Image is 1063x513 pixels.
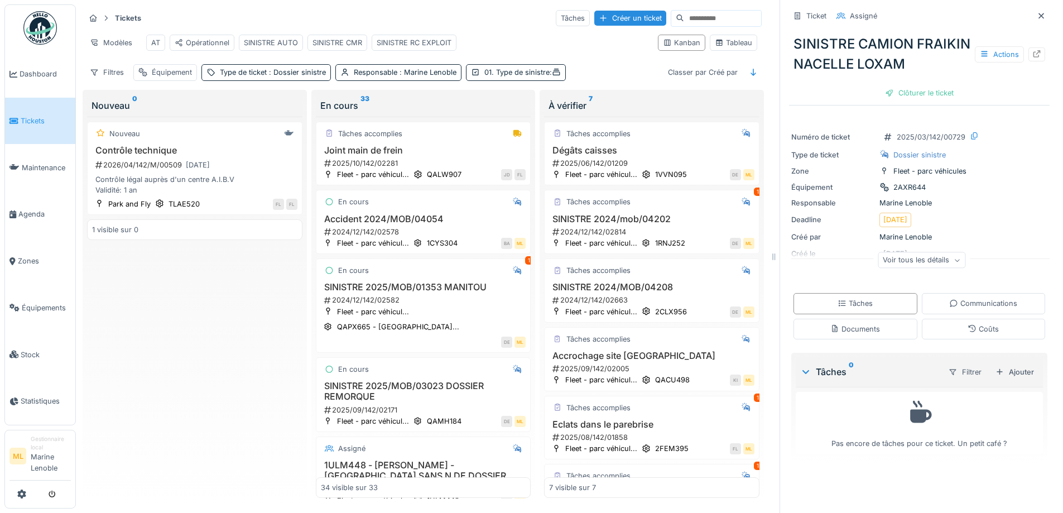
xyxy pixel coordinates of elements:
h3: Joint main de frein [321,145,526,156]
div: Contrôle légal auprès d'un centre A.I.B.V Validité: 1 an [92,174,297,195]
div: Tâches [838,298,873,309]
div: ML [743,238,754,249]
div: Clôturer le ticket [881,85,958,100]
h3: Eclats dans le parebrise [549,419,754,430]
div: 2FEM395 [655,443,689,454]
div: 7 visible sur 7 [549,482,596,493]
div: Filtres [85,64,129,80]
div: BA [501,238,512,249]
h3: SINISTRE 2025/MOB/03023 DOSSIER REMORQUE [321,381,526,402]
div: SINISTRE AUTO [244,37,298,48]
div: FL [514,169,526,180]
div: 2AXR644 [893,182,926,193]
div: ML [743,443,754,454]
div: FL [286,199,297,210]
div: Dossier sinistre [893,150,946,160]
div: 2024/12/142/02663 [551,295,754,305]
a: Équipements [5,285,75,332]
a: Stock [5,331,75,378]
div: Nouveau [109,128,140,139]
h3: Dégâts caisses [549,145,754,156]
div: Voir tous les détails [878,252,965,269]
div: À vérifier [549,99,755,112]
div: Type de ticket [791,150,875,160]
div: Créé par [791,232,875,242]
a: ML Gestionnaire localMarine Lenoble [9,435,71,481]
div: FL [730,443,741,454]
div: Kanban [663,37,700,48]
div: Tâches accomplies [566,402,631,413]
div: Park and Fly [108,199,151,209]
div: ML [514,337,526,348]
div: QAMH184 [427,416,461,426]
div: Numéro de ticket [791,132,875,142]
div: Tâches [800,365,939,378]
div: Classer par Créé par [663,64,743,80]
div: Fleet - parc véhicul... [565,169,637,180]
div: Pas encore de tâches pour ce ticket. Un petit café ? [803,397,1036,449]
div: Zone [791,166,875,176]
span: Maintenance [22,162,71,173]
li: Marine Lenoble [31,435,71,478]
div: Opérationnel [175,37,229,48]
div: 1CYS304 [427,238,458,248]
div: En cours [338,265,369,276]
div: Marine Lenoble [791,232,1047,242]
div: DE [501,337,512,348]
h3: 1ULM448 - [PERSON_NAME] - [GEOGRAPHIC_DATA] SANS N DE DOSSIER [321,460,526,481]
div: QACU498 [655,375,690,385]
div: Fleet - parc véhicul... [565,375,637,385]
div: JD [501,169,512,180]
div: 2024/12/142/02582 [323,295,526,305]
div: 1RNJ252 [655,238,685,248]
div: 2024/12/142/02814 [551,227,754,237]
div: ML [743,169,754,180]
h3: Contrôle technique [92,145,297,156]
span: Tickets [21,116,71,126]
div: Documents [830,324,880,334]
div: TLAE520 [169,199,200,209]
div: Tâches accomplies [566,196,631,207]
div: Responsable [791,198,875,208]
div: 2CLX956 [655,306,687,317]
div: Tâches [556,10,590,26]
div: 2025/10/142/02281 [323,158,526,169]
sup: 7 [589,99,593,112]
a: Statistiques [5,378,75,425]
li: ML [9,448,26,464]
div: 1 [754,188,762,196]
div: FL [273,199,284,210]
div: 2024/12/142/02578 [323,227,526,237]
div: KI [730,375,741,386]
div: Tâches accomplies [338,128,402,139]
div: Ticket [806,11,826,21]
div: [DATE] [883,214,907,225]
h3: SINISTRE 2024/mob/04202 [549,214,754,224]
div: En cours [338,196,369,207]
div: SINISTRE CMR [312,37,362,48]
div: 1 [754,394,762,402]
div: 2025/03/142/00729 [897,132,965,142]
div: ML [514,416,526,427]
span: : Marine Lenoble [397,68,456,76]
span: Zones [18,256,71,266]
div: 2025/08/142/01858 [551,432,754,443]
div: SINISTRE CAMION FRAIKIN NACELLE LOXAM [789,30,1050,79]
div: DE [730,169,741,180]
a: Tickets [5,98,75,145]
span: Statistiques [21,396,71,406]
div: Fleet - parc véhicul... [565,443,637,454]
span: : Dossier sinistre [267,68,326,76]
div: ML [743,375,754,386]
div: Fleet - parc véhicul... [337,306,409,317]
div: Filtrer [944,364,987,380]
div: Tâches accomplies [566,265,631,276]
div: Tâches accomplies [566,471,631,481]
div: 1 [525,256,533,265]
div: En cours [338,364,369,375]
div: Modèles [85,35,137,51]
div: DE [730,238,741,249]
div: Fleet - parc véhicul... [565,238,637,248]
div: Nouveau [92,99,298,112]
sup: 0 [849,365,854,378]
